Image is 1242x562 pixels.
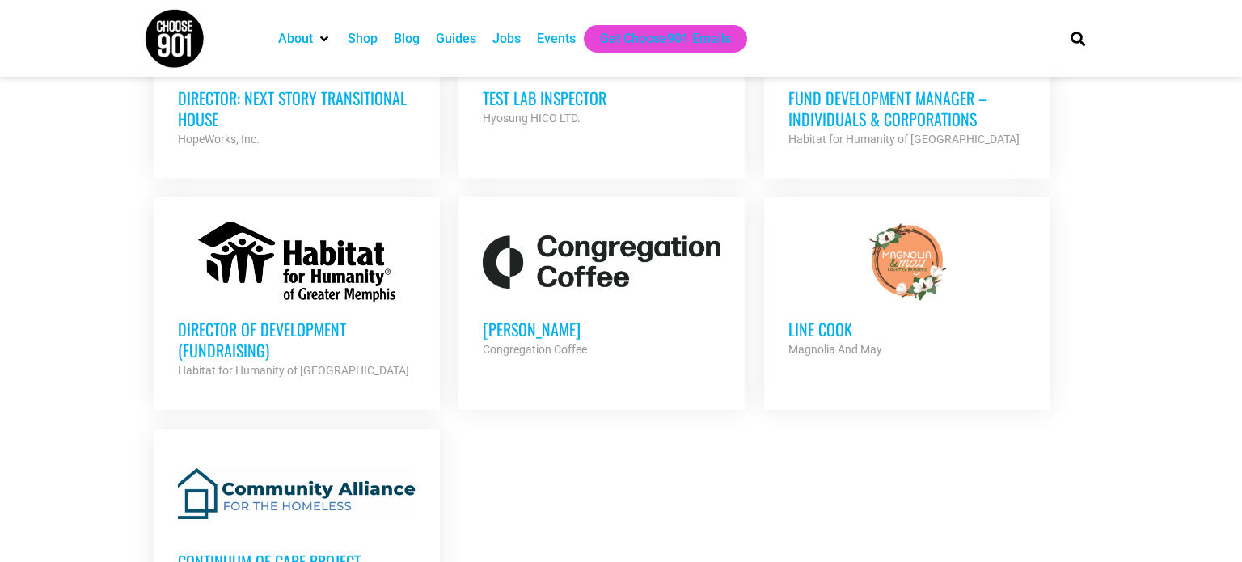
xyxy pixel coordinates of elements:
[178,319,416,361] h3: Director of Development (Fundraising)
[154,197,440,404] a: Director of Development (Fundraising) Habitat for Humanity of [GEOGRAPHIC_DATA]
[600,29,731,49] a: Get Choose901 Emails
[788,87,1026,129] h3: Fund Development Manager – Individuals & Corporations
[458,197,745,383] a: [PERSON_NAME] Congregation Coffee
[483,112,581,125] strong: Hyosung HICO LTD.
[483,87,720,108] h3: Test Lab Inspector
[178,87,416,129] h3: Director: Next Story Transitional House
[483,343,587,356] strong: Congregation Coffee
[537,29,576,49] a: Events
[1065,25,1092,52] div: Search
[788,133,1020,146] strong: Habitat for Humanity of [GEOGRAPHIC_DATA]
[436,29,476,49] a: Guides
[270,25,1043,53] nav: Main nav
[764,197,1050,383] a: Line cook Magnolia And May
[178,364,409,377] strong: Habitat for Humanity of [GEOGRAPHIC_DATA]
[178,133,260,146] strong: HopeWorks, Inc.
[483,319,720,340] h3: [PERSON_NAME]
[278,29,313,49] a: About
[270,25,340,53] div: About
[394,29,420,49] a: Blog
[788,319,1026,340] h3: Line cook
[788,343,882,356] strong: Magnolia And May
[492,29,521,49] a: Jobs
[348,29,378,49] a: Shop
